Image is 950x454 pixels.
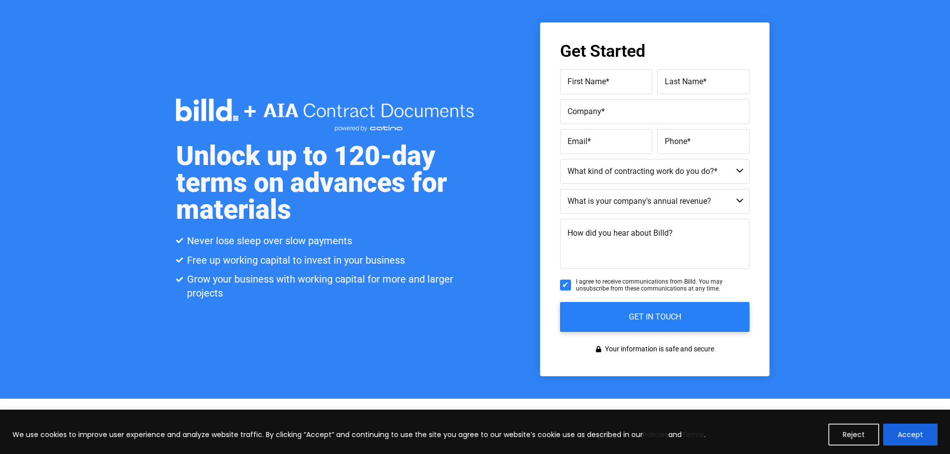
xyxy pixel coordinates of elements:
[568,136,587,146] span: Email
[185,234,352,248] span: Never lose sleep over slow payments
[665,76,703,86] span: Last Name
[560,42,750,59] h3: Get Started
[883,424,938,446] button: Accept
[568,106,601,116] span: Company
[568,76,606,86] span: First Name
[185,272,475,300] span: Grow your business with working capital for more and larger projects
[560,280,571,291] input: I agree to receive communications from Billd. You may unsubscribe from these communications at an...
[560,302,750,332] input: GET IN TOUCH
[828,424,879,446] button: Reject
[185,253,405,267] span: Free up working capital to invest in your business
[665,136,687,146] span: Phone
[682,430,704,440] a: Terms
[576,278,750,293] span: I agree to receive communications from Billd. You may unsubscribe from these communications at an...
[602,342,714,356] span: Your information is safe and secure
[12,429,706,441] p: We use cookies to improve user experience and analyze website traffic. By clicking “Accept” and c...
[176,143,475,223] h1: Unlock up to 120-day terms on advances for materials
[643,430,668,440] a: Policies
[568,228,673,238] span: How did you hear about Billd?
